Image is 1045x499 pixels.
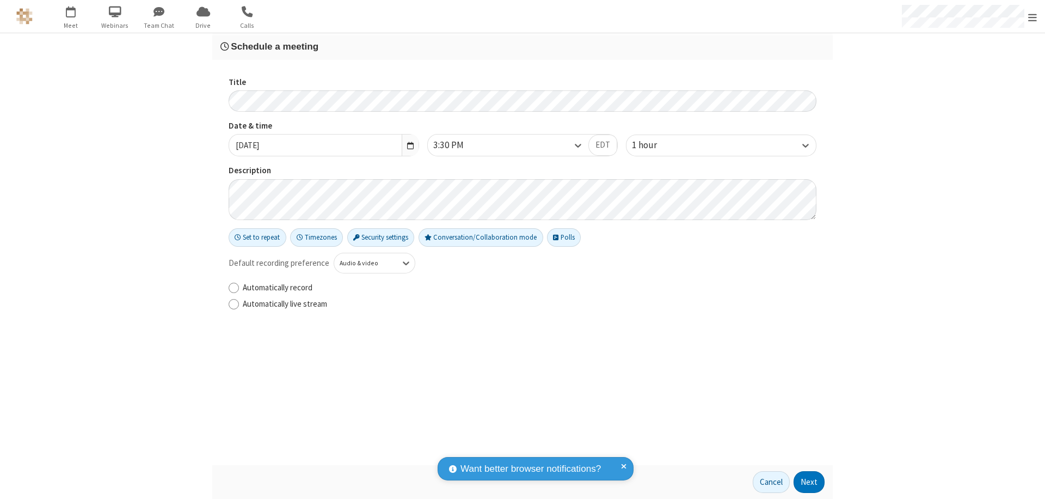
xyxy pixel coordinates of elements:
[340,258,391,268] div: Audio & video
[1018,471,1037,491] iframe: Chat
[433,138,482,153] div: 3:30 PM
[753,471,790,493] button: Cancel
[139,21,180,31] span: Team Chat
[290,228,343,247] button: Timezones
[227,21,268,31] span: Calls
[229,257,329,270] span: Default recording preference
[95,21,136,31] span: Webinars
[588,135,617,156] button: EDT
[229,120,419,132] label: Date & time
[229,228,286,247] button: Set to repeat
[243,282,816,294] label: Automatically record
[16,8,33,25] img: QA Selenium DO NOT DELETE OR CHANGE
[243,298,816,311] label: Automatically live stream
[51,21,91,31] span: Meet
[632,138,675,153] div: 1 hour
[347,228,415,247] button: Security settings
[460,462,601,476] span: Want better browser notifications?
[229,76,816,89] label: Title
[794,471,825,493] button: Next
[419,228,543,247] button: Conversation/Collaboration mode
[547,228,581,247] button: Polls
[231,41,318,52] span: Schedule a meeting
[229,165,816,177] label: Description
[183,21,224,31] span: Drive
